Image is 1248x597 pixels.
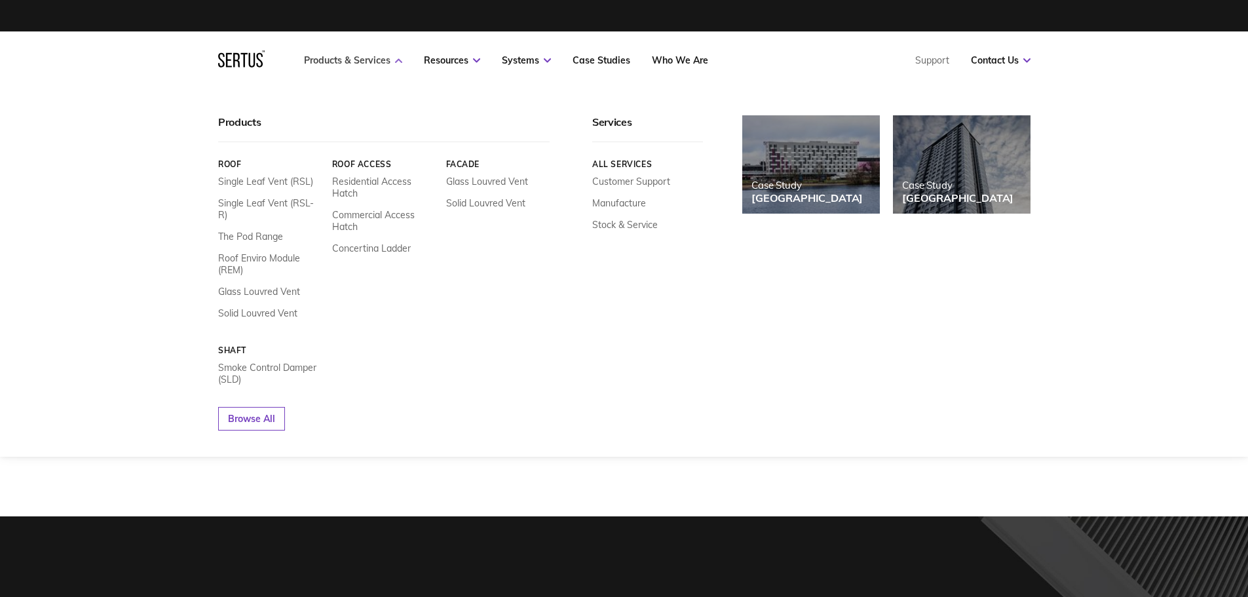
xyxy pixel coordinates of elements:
iframe: Chat Widget [1182,534,1248,597]
a: Single Leaf Vent (RSL-R) [218,197,322,221]
div: Products [218,115,550,142]
a: Systems [502,54,551,66]
a: Roof [218,159,322,169]
a: Roof Access [331,159,436,169]
a: Browse All [218,407,285,431]
div: [GEOGRAPHIC_DATA] [751,191,863,204]
a: Support [915,54,949,66]
a: Case Studies [573,54,630,66]
a: Case Study[GEOGRAPHIC_DATA] [893,115,1031,214]
a: Contact Us [971,54,1031,66]
a: Customer Support [592,176,670,187]
a: Manufacture [592,197,646,209]
a: All services [592,159,703,169]
a: Solid Louvred Vent [218,307,297,319]
a: Glass Louvred Vent [218,286,300,298]
a: Commercial Access Hatch [331,209,436,233]
a: Facade [445,159,550,169]
a: Resources [424,54,480,66]
a: Who We Are [652,54,708,66]
div: Case Study [902,179,1013,191]
a: Shaft [218,345,322,355]
a: The Pod Range [218,231,283,242]
div: [GEOGRAPHIC_DATA] [902,191,1013,204]
div: Services [592,115,703,142]
div: Case Study [751,179,863,191]
a: Smoke Control Damper (SLD) [218,362,322,385]
a: Concertina Ladder [331,242,410,254]
a: Solid Louvred Vent [445,197,525,209]
a: Roof Enviro Module (REM) [218,252,322,276]
a: Products & Services [304,54,402,66]
a: Stock & Service [592,219,658,231]
a: Residential Access Hatch [331,176,436,199]
a: Case Study[GEOGRAPHIC_DATA] [742,115,880,214]
a: Single Leaf Vent (RSL) [218,176,313,187]
a: Glass Louvred Vent [445,176,527,187]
